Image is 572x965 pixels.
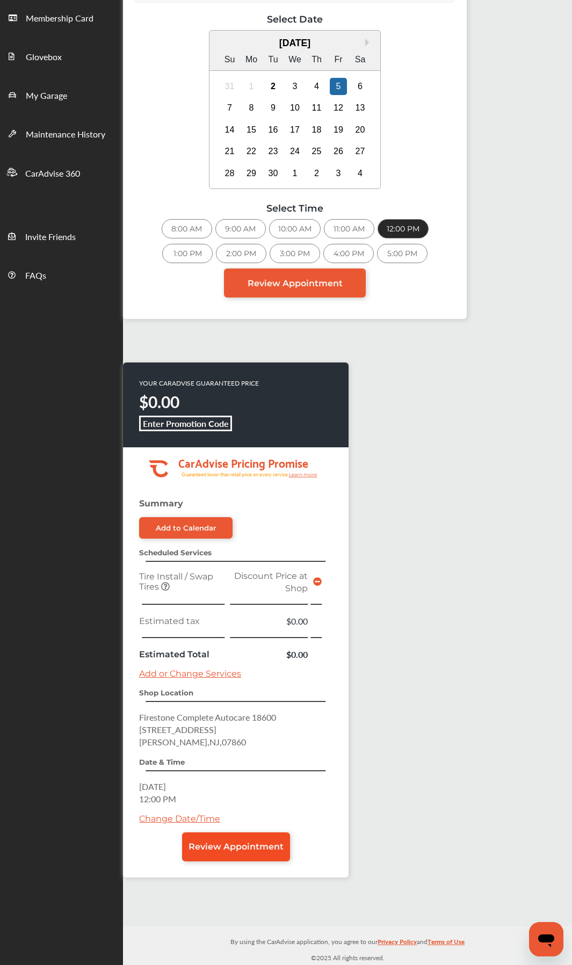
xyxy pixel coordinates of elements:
td: $0.00 [227,645,310,663]
div: Choose Friday, October 3rd, 2025 [330,165,347,182]
div: Choose Sunday, September 14th, 2025 [221,121,238,139]
div: Choose Wednesday, September 24th, 2025 [286,143,303,160]
a: Glovebox [1,37,122,75]
div: Fr [330,51,347,68]
span: Maintenance History [26,128,105,142]
div: 5:00 PM [377,244,428,263]
td: Estimated Total [136,645,227,663]
td: Estimated tax [136,612,227,630]
div: 8:00 AM [162,219,212,238]
div: Choose Thursday, October 2nd, 2025 [308,165,325,182]
div: Choose Thursday, September 4th, 2025 [308,78,325,95]
div: Choose Friday, September 5th, 2025 [330,78,347,95]
span: [PERSON_NAME] , NJ , 07860 [139,736,246,748]
div: Choose Thursday, September 25th, 2025 [308,143,325,160]
div: month 2025-09 [219,75,371,184]
span: Tire Install / Swap Tires [139,571,213,592]
tspan: Guaranteed lower than retail price on every service. [182,471,289,478]
div: Tu [265,51,282,68]
span: Membership Card [26,12,93,26]
div: Not available Monday, September 1st, 2025 [243,78,260,95]
strong: Summary [139,498,183,509]
b: Enter Promotion Code [143,417,229,430]
span: [STREET_ADDRESS] [139,723,216,736]
div: 3:00 PM [270,244,320,263]
div: Choose Saturday, September 27th, 2025 [352,143,369,160]
iframe: Button to launch messaging window [529,922,563,956]
a: Change Date/Time [139,814,220,824]
span: Invite Friends [25,230,76,244]
div: Choose Sunday, September 21st, 2025 [221,143,238,160]
div: Choose Saturday, September 20th, 2025 [352,121,369,139]
a: Maintenance History [1,114,122,153]
div: Choose Thursday, September 11th, 2025 [308,99,325,117]
div: Choose Monday, September 22nd, 2025 [243,143,260,160]
a: My Garage [1,75,122,114]
div: Choose Monday, September 29th, 2025 [243,165,260,182]
div: Select Time [134,202,456,214]
div: Choose Friday, September 12th, 2025 [330,99,347,117]
button: Next Month [365,39,373,46]
a: Add to Calendar [139,517,233,539]
div: Sa [352,51,369,68]
strong: $0.00 [139,390,179,413]
div: Choose Tuesday, September 30th, 2025 [265,165,282,182]
div: Su [221,51,238,68]
div: Choose Tuesday, September 23rd, 2025 [265,143,282,160]
div: © 2025 All rights reserved. [123,926,572,965]
a: Review Appointment [182,832,290,861]
a: Review Appointment [224,269,366,298]
div: Choose Saturday, October 4th, 2025 [352,165,369,182]
div: 2:00 PM [216,244,266,263]
div: 1:00 PM [162,244,213,263]
div: Choose Saturday, September 6th, 2025 [352,78,369,95]
div: Choose Sunday, September 7th, 2025 [221,99,238,117]
div: Th [308,51,325,68]
span: Review Appointment [248,278,343,288]
div: Choose Tuesday, September 16th, 2025 [265,121,282,139]
span: Review Appointment [189,841,284,852]
div: Choose Saturday, September 13th, 2025 [352,99,369,117]
a: Terms of Use [428,935,465,952]
div: Choose Wednesday, October 1st, 2025 [286,165,303,182]
span: CarAdvise 360 [25,167,80,181]
div: Not available Sunday, August 31st, 2025 [221,78,238,95]
div: Choose Wednesday, September 17th, 2025 [286,121,303,139]
strong: Shop Location [139,688,193,697]
div: Choose Tuesday, September 9th, 2025 [265,99,282,117]
div: Choose Monday, September 8th, 2025 [243,99,260,117]
div: [DATE] [209,38,381,49]
td: $0.00 [227,612,310,630]
div: Choose Tuesday, September 2nd, 2025 [265,78,282,95]
div: 10:00 AM [269,219,321,238]
div: Choose Wednesday, September 10th, 2025 [286,99,303,117]
tspan: CarAdvise Pricing Promise [178,453,308,472]
div: We [286,51,303,68]
p: YOUR CARADVISE GUARANTEED PRICE [139,379,259,388]
span: Glovebox [26,50,62,64]
div: 12:00 PM [378,219,429,238]
div: 11:00 AM [324,219,374,238]
a: Privacy Policy [378,935,417,952]
span: Firestone Complete Autocare 18600 [139,711,276,723]
div: 4:00 PM [323,244,374,263]
p: By using the CarAdvise application, you agree to our and [123,935,572,947]
div: Mo [243,51,260,68]
span: [DATE] [139,780,166,793]
span: Discount Price at Shop [234,571,308,593]
div: Choose Thursday, September 18th, 2025 [308,121,325,139]
div: Add to Calendar [156,524,216,532]
a: Add or Change Services [139,669,241,679]
span: FAQs [25,269,46,283]
div: Choose Sunday, September 28th, 2025 [221,165,238,182]
div: Choose Monday, September 15th, 2025 [243,121,260,139]
div: Choose Friday, September 26th, 2025 [330,143,347,160]
div: Select Date [134,13,456,25]
span: 12:00 PM [139,793,176,805]
strong: Scheduled Services [139,548,212,557]
strong: Date & Time [139,758,185,766]
div: Choose Friday, September 19th, 2025 [330,121,347,139]
div: Choose Wednesday, September 3rd, 2025 [286,78,303,95]
tspan: Learn more [289,471,317,477]
span: My Garage [26,89,67,103]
